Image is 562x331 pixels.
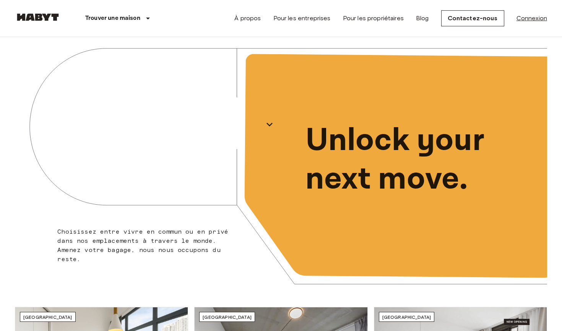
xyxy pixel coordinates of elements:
[416,14,429,23] a: Blog
[234,14,261,23] a: À propos
[382,314,431,320] span: [GEOGRAPHIC_DATA]
[273,14,331,23] a: Pour les entreprises
[57,227,233,264] p: Choisissez entre vivre en commun ou en privé dans nos emplacements à travers le monde. Amenez vot...
[85,14,140,23] p: Trouver une maison
[203,314,252,320] span: [GEOGRAPHIC_DATA]
[15,13,61,21] img: Habyt
[441,10,504,26] a: Contactez-nous
[343,14,404,23] a: Pour les propriétaires
[23,314,72,320] span: [GEOGRAPHIC_DATA]
[517,14,547,23] a: Connexion
[305,121,535,199] p: Unlock your next move.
